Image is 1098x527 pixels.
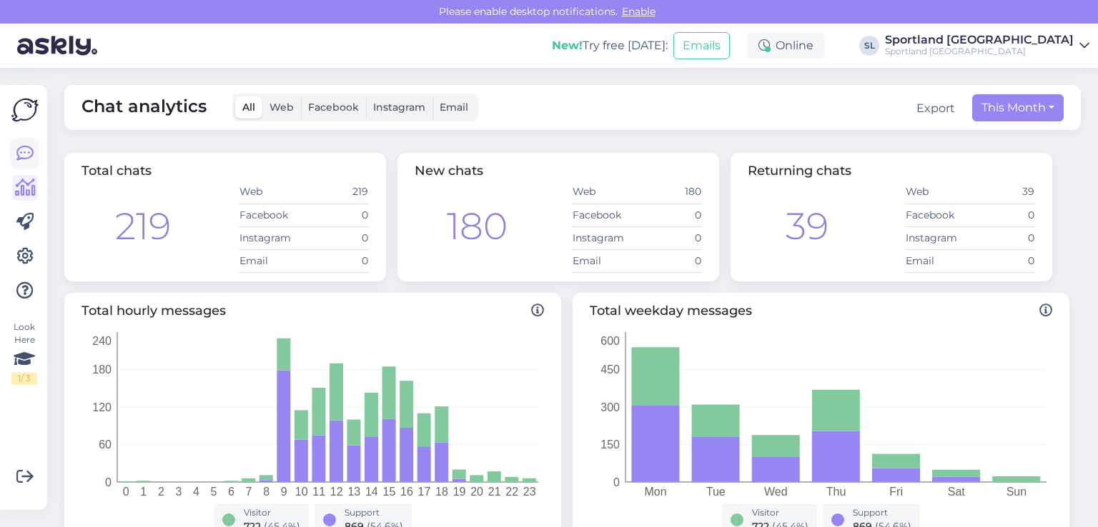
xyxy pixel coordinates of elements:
[970,204,1035,226] td: 0
[1006,486,1027,498] tspan: Sun
[613,476,620,488] tspan: 0
[115,199,171,254] div: 219
[572,204,637,226] td: Facebook
[572,181,637,204] td: Web
[239,226,304,249] td: Instagram
[435,486,448,498] tspan: 18
[859,36,879,56] div: SL
[970,226,1035,249] td: 0
[590,301,1052,321] span: Total weekday messages
[885,34,1089,57] a: Sportland [GEOGRAPHIC_DATA]Sportland [GEOGRAPHIC_DATA]
[505,486,518,498] tspan: 22
[246,486,252,498] tspan: 7
[637,181,702,204] td: 180
[312,486,325,498] tspan: 11
[645,486,667,498] tspan: Mon
[123,486,129,498] tspan: 0
[81,163,152,179] span: Total chats
[269,101,294,114] span: Web
[972,94,1064,121] button: This Month
[637,226,702,249] td: 0
[11,321,37,385] div: Look Here
[304,204,369,226] td: 0
[747,33,825,59] div: Online
[637,249,702,272] td: 0
[600,438,620,451] tspan: 150
[970,249,1035,272] td: 0
[263,486,269,498] tspan: 8
[905,249,970,272] td: Email
[373,101,425,114] span: Instagram
[418,486,431,498] tspan: 17
[706,486,726,498] tspan: Tue
[239,181,304,204] td: Web
[889,486,903,498] tspan: Fri
[382,486,395,498] tspan: 15
[92,401,112,413] tspan: 120
[905,204,970,226] td: Facebook
[552,37,668,54] div: Try free [DATE]:
[916,100,955,117] button: Export
[470,486,483,498] tspan: 20
[308,101,359,114] span: Facebook
[239,204,304,226] td: Facebook
[752,506,808,519] div: Visitor
[440,101,468,114] span: Email
[885,46,1074,57] div: Sportland [GEOGRAPHIC_DATA]
[244,506,300,519] div: Visitor
[453,486,466,498] tspan: 19
[970,181,1035,204] td: 39
[572,226,637,249] td: Instagram
[81,94,207,121] span: Chat analytics
[826,486,846,498] tspan: Thu
[552,39,583,52] b: New!
[99,438,112,451] tspan: 60
[140,486,147,498] tspan: 1
[600,363,620,376] tspan: 450
[400,486,413,498] tspan: 16
[853,506,911,519] div: Support
[175,486,182,498] tspan: 3
[415,163,483,179] span: New chats
[600,334,620,346] tspan: 600
[748,163,851,179] span: Returning chats
[673,32,730,59] button: Emails
[523,486,536,498] tspan: 23
[905,181,970,204] td: Web
[81,301,544,321] span: Total hourly messages
[242,101,255,114] span: All
[905,226,970,249] td: Instagram
[637,204,702,226] td: 0
[281,486,287,498] tspan: 9
[92,363,112,376] tspan: 180
[786,199,829,254] div: 39
[618,5,660,18] span: Enable
[211,486,217,498] tspan: 5
[885,34,1074,46] div: Sportland [GEOGRAPHIC_DATA]
[304,226,369,249] td: 0
[764,486,788,498] tspan: Wed
[488,486,501,498] tspan: 21
[365,486,378,498] tspan: 14
[11,372,37,385] div: 1 / 3
[572,249,637,272] td: Email
[304,249,369,272] td: 0
[304,181,369,204] td: 219
[11,96,39,124] img: Askly Logo
[92,334,112,346] tspan: 240
[347,486,360,498] tspan: 13
[345,506,403,519] div: Support
[158,486,164,498] tspan: 2
[105,476,112,488] tspan: 0
[193,486,199,498] tspan: 4
[600,401,620,413] tspan: 300
[228,486,234,498] tspan: 6
[295,486,308,498] tspan: 10
[447,199,508,254] div: 180
[948,486,966,498] tspan: Sat
[239,249,304,272] td: Email
[330,486,343,498] tspan: 12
